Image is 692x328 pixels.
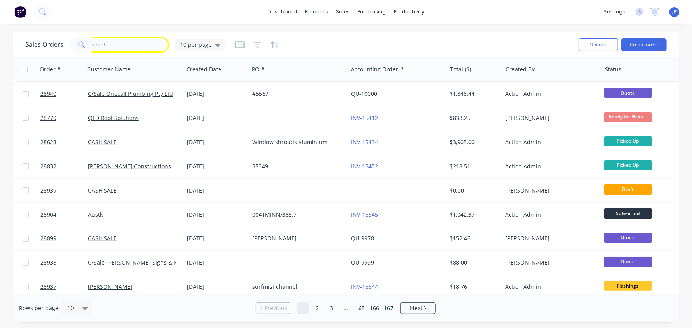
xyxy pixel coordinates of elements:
[88,259,189,266] a: C/Sale [PERSON_NAME] Signs & Metal
[410,304,422,312] span: Next
[40,203,88,227] a: 28904
[604,233,652,242] span: Quote
[301,6,332,18] div: products
[252,65,265,73] div: PO #
[351,138,378,146] a: INV-15434
[604,160,652,170] span: Picked Up
[604,184,652,194] span: Draft
[187,90,246,98] div: [DATE]
[187,235,246,242] div: [DATE]
[187,138,246,146] div: [DATE]
[40,130,88,154] a: 28623
[252,90,340,98] div: #5569
[40,114,56,122] span: 28779
[40,259,56,267] span: 28938
[40,227,88,250] a: 28899
[505,90,593,98] div: Action Admin
[40,90,56,98] span: 28940
[88,90,173,97] a: C/Sale Onecall Plumbing Pty Ltd
[311,302,323,314] a: Page 2
[354,6,390,18] div: purchasing
[351,162,378,170] a: INV-15452
[383,302,395,314] a: Page 167
[265,304,287,312] span: Previous
[604,88,652,98] span: Quote
[604,281,652,291] span: Flashings
[88,162,171,170] a: [PERSON_NAME] Constructions
[40,82,88,106] a: 28940
[88,235,117,242] a: CASH SALE
[88,211,103,218] a: Austk
[351,235,374,242] a: QU-9978
[450,259,496,267] div: $88.00
[326,302,337,314] a: Page 3
[354,302,366,314] a: Page 165
[40,251,88,275] a: 28938
[340,302,352,314] a: Jump forward
[180,40,212,49] span: 10 per page
[505,235,593,242] div: [PERSON_NAME]
[256,304,291,312] a: Previous page
[187,283,246,291] div: [DATE]
[600,6,629,18] div: settings
[351,114,378,122] a: INV-15412
[390,6,428,18] div: productivity
[92,37,169,53] input: Scanning by Zero Phishing
[351,211,378,218] a: INV-15545
[25,41,63,48] h1: Sales Orders
[252,162,340,170] div: 35349
[332,6,354,18] div: sales
[579,38,618,51] button: Options
[450,90,496,98] div: $1,848.44
[605,65,621,73] div: Status
[351,259,374,266] a: QU-9999
[253,302,439,314] ul: Pagination
[450,235,496,242] div: $152.46
[40,283,56,291] span: 28937
[351,65,403,73] div: Accounting Order #
[505,138,593,146] div: Action Admin
[450,138,496,146] div: $3,905.00
[187,187,246,195] div: [DATE]
[40,179,88,202] a: 28939
[19,304,58,312] span: Rows per page
[40,211,56,219] span: 28904
[264,6,301,18] a: dashboard
[450,114,496,122] div: $833.25
[505,283,593,291] div: Action Admin
[40,106,88,130] a: 28779
[450,187,496,195] div: $0.00
[88,138,117,146] a: CASH SALE
[505,114,593,122] div: [PERSON_NAME]
[505,187,593,195] div: [PERSON_NAME]
[186,65,221,73] div: Created Date
[252,283,340,291] div: surfmist channel
[40,65,61,73] div: Order #
[40,187,56,195] span: 28939
[252,138,340,146] div: Window shrouds aluminium
[621,38,667,51] button: Create order
[604,208,652,218] span: Submitted
[401,304,435,312] a: Next page
[187,259,246,267] div: [DATE]
[450,211,496,219] div: $1,042.37
[506,65,535,73] div: Created By
[88,187,117,194] a: CASH SALE
[187,114,246,122] div: [DATE]
[40,154,88,178] a: 28832
[88,114,139,122] a: QLD Roof Solutions
[40,138,56,146] span: 28623
[40,235,56,242] span: 28899
[40,275,88,299] a: 28937
[505,211,593,219] div: Action Admin
[505,162,593,170] div: Action Admin
[187,162,246,170] div: [DATE]
[252,235,340,242] div: [PERSON_NAME]
[450,65,471,73] div: Total ($)
[297,302,309,314] a: Page 1 is your current page
[187,211,246,219] div: [DATE]
[87,65,130,73] div: Customer Name
[604,257,652,267] span: Quote
[14,6,26,18] img: Factory
[450,283,496,291] div: $18.76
